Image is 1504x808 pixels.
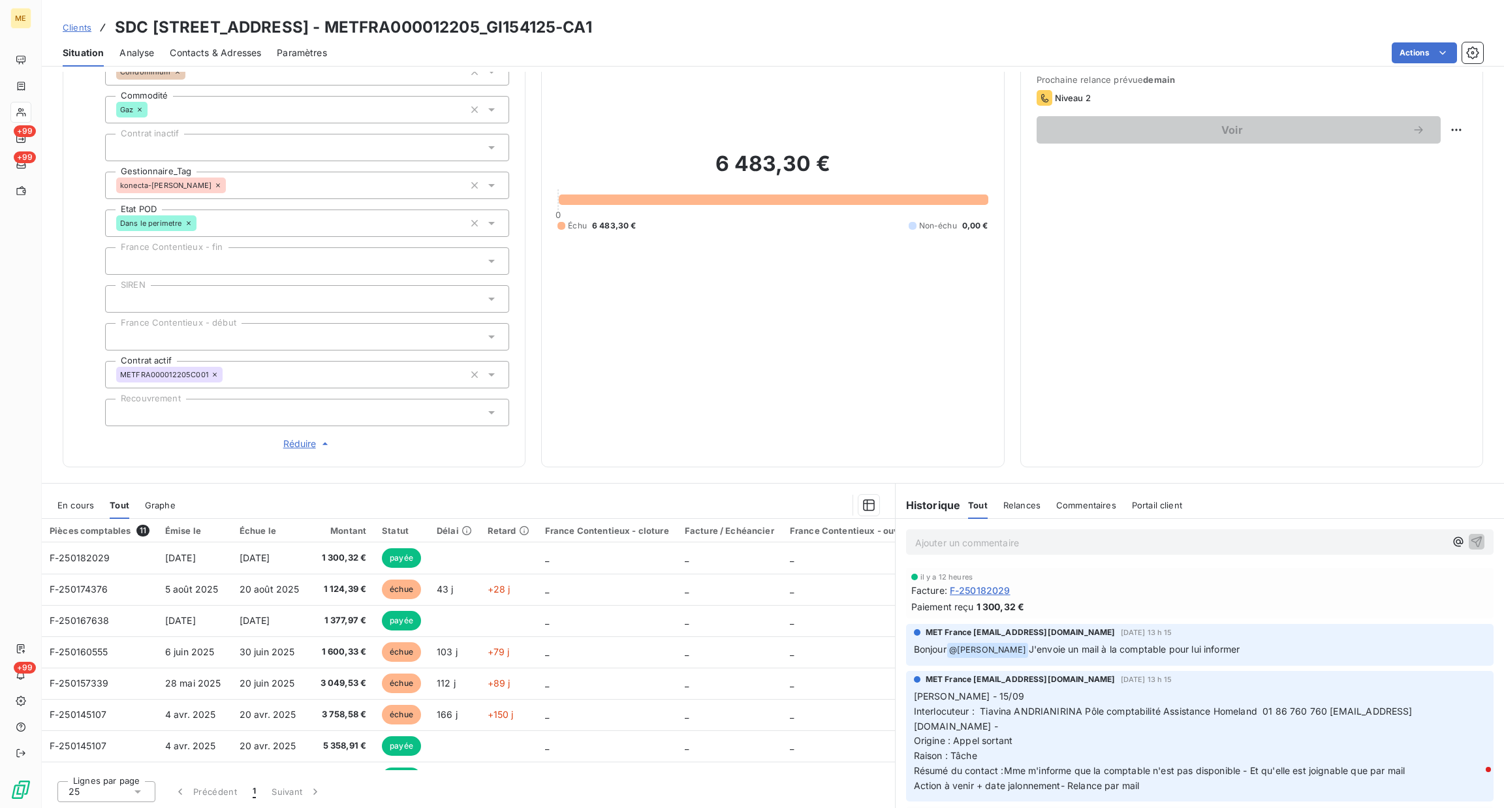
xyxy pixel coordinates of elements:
button: Voir [1037,116,1441,144]
span: Action à venir + date jalonnement- Relance par mail [914,780,1140,791]
input: Ajouter une valeur [185,66,196,78]
div: Statut [382,525,421,536]
span: _ [545,552,549,563]
span: METFRA000012205C001 [120,371,208,379]
span: _ [545,583,549,595]
span: F-250145107 [50,740,107,751]
input: Ajouter une valeur [116,255,127,267]
span: [DATE] [240,552,270,563]
span: Graphe [145,500,176,510]
span: _ [790,646,794,657]
span: 0 [556,210,561,220]
span: Commentaires [1056,500,1116,510]
span: 6 483,30 € [592,220,636,232]
span: demain [1143,74,1175,85]
span: _ [685,615,689,626]
input: Ajouter une valeur [116,407,127,418]
span: _ [685,709,689,720]
div: Émise le [165,525,224,536]
span: 6 juin 2025 [165,646,215,657]
span: _ [790,709,794,720]
span: F-250182029 [950,583,1010,597]
span: 1 300,32 € [977,600,1025,614]
span: Contacts & Adresses [170,46,261,59]
span: _ [790,583,794,595]
span: 1 [253,785,256,798]
span: _ [685,740,689,751]
span: +99 [14,662,36,674]
span: 166 j [437,709,458,720]
span: 112 j [437,677,456,689]
span: Niveau 2 [1055,93,1091,103]
span: _ [790,740,794,751]
span: payée [382,611,421,630]
span: F-250167638 [50,615,110,626]
span: échue [382,705,421,724]
span: 3 049,53 € [317,677,367,690]
h6: Historique [896,497,961,513]
span: konecta-[PERSON_NAME] [120,181,211,189]
span: Réduire [283,437,332,450]
span: payée [382,768,421,787]
span: 11 [136,525,149,536]
div: Pièces comptables [50,525,149,536]
span: 25 [69,785,80,798]
span: [PERSON_NAME] - 15/09 [914,691,1024,702]
span: F-250157339 [50,677,109,689]
span: il y a 12 heures [920,573,973,581]
div: Échue le [240,525,302,536]
input: Ajouter une valeur [196,217,207,229]
span: 4 avr. 2025 [165,709,216,720]
span: _ [545,615,549,626]
span: Facture : [911,583,947,597]
span: Voir [1052,125,1412,135]
span: _ [545,646,549,657]
span: Portail client [1132,500,1182,510]
span: Gaz [120,106,133,114]
span: @ [PERSON_NAME] [947,643,1028,658]
span: F-250145107 [50,709,107,720]
span: _ [685,677,689,689]
span: _ [545,709,549,720]
span: MET France [EMAIL_ADDRESS][DOMAIN_NAME] [926,627,1116,638]
button: Suivant [264,778,330,805]
span: Bonjour [914,644,947,655]
h3: SDC [STREET_ADDRESS] - METFRA000012205_GI154125-CA1 [115,16,592,39]
span: 3 758,58 € [317,708,367,721]
span: Interlocuteur : Tiavina ANDRIANIRINA Pôle comptabilité Assistance Homeland 01 86 760 760 [EMAIL_A... [914,706,1413,732]
span: 43 j [437,583,454,595]
span: Situation [63,46,104,59]
span: _ [790,552,794,563]
span: 20 août 2025 [240,583,300,595]
span: Condominium [120,68,171,76]
img: Logo LeanPay [10,779,31,800]
span: Paiement reçu [911,600,974,614]
span: [DATE] [165,552,196,563]
div: Facture / Echéancier [685,525,774,536]
span: _ [685,646,689,657]
span: _ [545,677,549,689]
input: Ajouter une valeur [226,179,236,191]
span: Non-échu [919,220,957,232]
span: Paramètres [277,46,327,59]
input: Ajouter une valeur [116,293,127,305]
div: ME [10,8,31,29]
span: Prochaine relance prévue [1037,74,1467,85]
span: Dans le perimetre [120,219,182,227]
span: échue [382,580,421,599]
span: +99 [14,151,36,163]
span: J'envoie un mail à la comptable pour lui informer [1029,644,1240,655]
span: 5 358,91 € [317,739,367,753]
span: [DATE] [240,615,270,626]
span: Raison : Tâche [914,750,977,761]
input: Ajouter une valeur [223,369,233,381]
span: +79 j [488,646,510,657]
span: Origine : Appel sortant [914,735,1012,746]
span: 1 377,97 € [317,614,367,627]
span: 30 juin 2025 [240,646,295,657]
div: Délai [437,525,472,536]
span: 28 mai 2025 [165,677,221,689]
span: +28 j [488,583,510,595]
span: [DATE] 13 h 15 [1121,676,1172,683]
span: _ [545,740,549,751]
